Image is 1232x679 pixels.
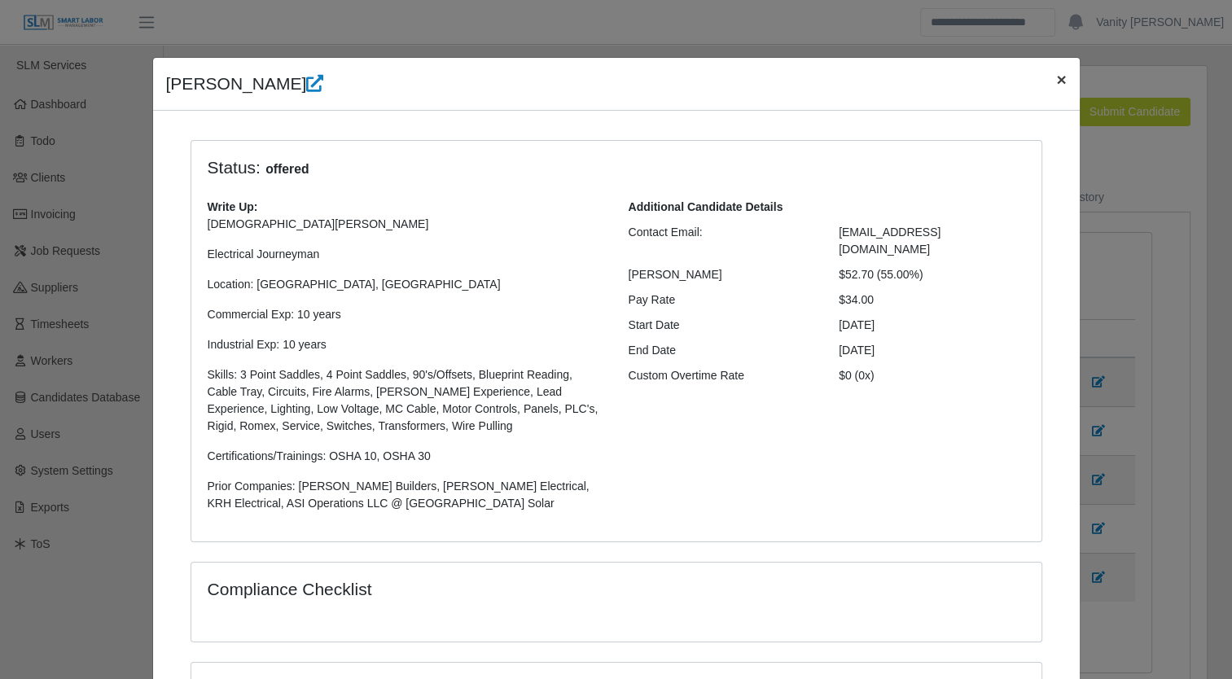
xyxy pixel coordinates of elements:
[1056,70,1066,89] span: ×
[208,448,604,465] p: Certifications/Trainings: OSHA 10, OSHA 30
[839,226,940,256] span: [EMAIL_ADDRESS][DOMAIN_NAME]
[616,224,827,258] div: Contact Email:
[616,266,827,283] div: [PERSON_NAME]
[208,276,604,293] p: Location: [GEOGRAPHIC_DATA], [GEOGRAPHIC_DATA]
[208,216,604,233] p: [DEMOGRAPHIC_DATA][PERSON_NAME]
[261,160,314,179] span: offered
[616,317,827,334] div: Start Date
[629,200,783,213] b: Additional Candidate Details
[839,344,875,357] span: [DATE]
[208,246,604,263] p: Electrical Journeyman
[208,200,258,213] b: Write Up:
[208,306,604,323] p: Commercial Exp: 10 years
[1043,58,1079,101] button: Close
[208,579,744,599] h4: Compliance Checklist
[166,71,324,97] h4: [PERSON_NAME]
[826,291,1037,309] div: $34.00
[826,317,1037,334] div: [DATE]
[616,367,827,384] div: Custom Overtime Rate
[616,291,827,309] div: Pay Rate
[208,478,604,512] p: Prior Companies: [PERSON_NAME] Builders, [PERSON_NAME] Electrical, KRH Electrical, ASI Operations...
[616,342,827,359] div: End Date
[208,336,604,353] p: Industrial Exp: 10 years
[208,157,815,179] h4: Status:
[208,366,604,435] p: Skills: 3 Point Saddles, 4 Point Saddles, 90's/Offsets, Blueprint Reading, Cable Tray, Circuits, ...
[826,266,1037,283] div: $52.70 (55.00%)
[839,369,875,382] span: $0 (0x)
